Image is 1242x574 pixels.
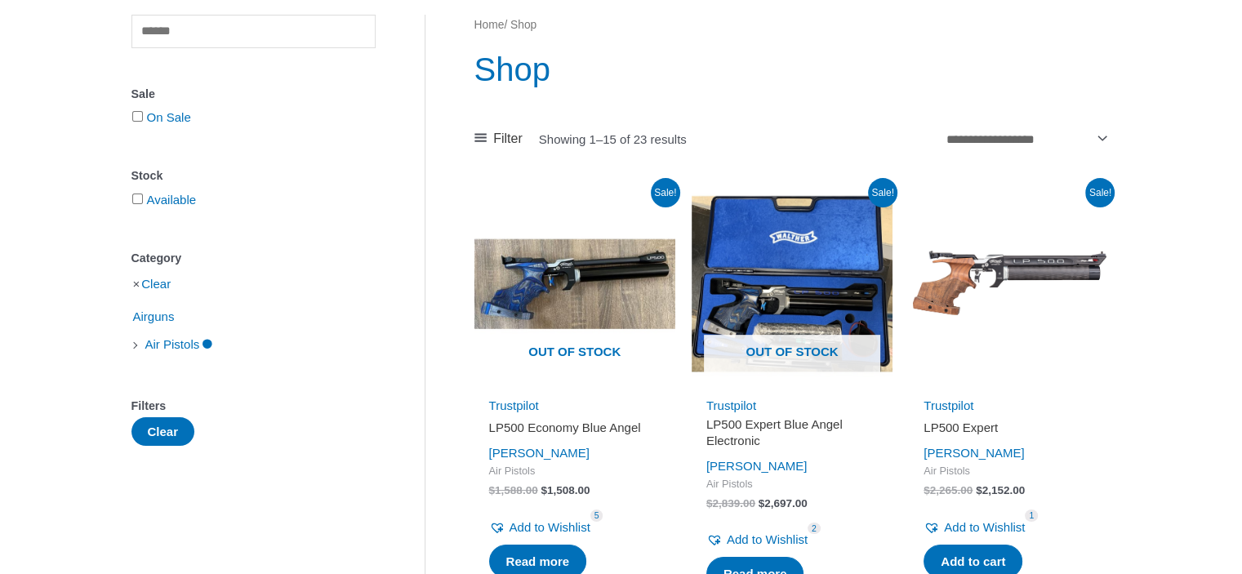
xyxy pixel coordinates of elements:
[1025,509,1038,522] span: 1
[704,335,880,372] span: Out of stock
[976,484,1025,496] bdi: 2,152.00
[924,516,1025,539] a: Add to Wishlist
[706,416,878,448] h2: LP500 Expert Blue Angel Electronic
[727,532,808,546] span: Add to Wishlist
[808,523,821,535] span: 2
[706,497,755,509] bdi: 2,839.00
[474,47,1111,92] h1: Shop
[489,398,539,412] a: Trustpilot
[489,516,590,539] a: Add to Wishlist
[474,19,505,31] a: Home
[651,178,680,207] span: Sale!
[489,484,496,496] span: $
[144,336,215,350] a: Air Pistols
[692,183,893,384] a: Out of stock
[706,528,808,551] a: Add to Wishlist
[706,497,713,509] span: $
[131,82,376,106] div: Sale
[131,303,176,331] span: Airguns
[474,183,675,384] a: Out of stock
[487,335,663,372] span: Out of stock
[541,484,590,496] bdi: 1,508.00
[147,193,197,207] a: Available
[489,420,661,442] a: LP500 Economy Blue Angel
[924,420,1095,436] h2: LP500 Expert
[976,484,982,496] span: $
[924,465,1095,478] span: Air Pistols
[141,277,171,291] a: Clear
[924,484,973,496] bdi: 2,265.00
[759,497,808,509] bdi: 2,697.00
[493,127,523,151] span: Filter
[474,127,523,151] a: Filter
[131,309,176,323] a: Airguns
[924,398,973,412] a: Trustpilot
[131,417,195,446] button: Clear
[131,247,376,270] div: Category
[706,478,878,492] span: Air Pistols
[474,183,675,384] img: LP500 Economy Blue Angel
[759,497,765,509] span: $
[489,465,661,478] span: Air Pistols
[1085,178,1115,207] span: Sale!
[539,133,687,145] p: Showing 1–15 of 23 results
[147,110,191,124] a: On Sale
[909,183,1110,384] img: LP500 Expert
[132,111,143,122] input: On Sale
[706,459,807,473] a: [PERSON_NAME]
[692,183,893,384] img: LP500 Expert Blue Angel Electronic
[144,331,202,358] span: Air Pistols
[924,446,1024,460] a: [PERSON_NAME]
[489,446,590,460] a: [PERSON_NAME]
[510,520,590,534] span: Add to Wishlist
[706,398,756,412] a: Trustpilot
[924,420,1095,442] a: LP500 Expert
[131,394,376,418] div: Filters
[941,125,1111,152] select: Shop order
[706,416,878,455] a: LP500 Expert Blue Angel Electronic
[541,484,547,496] span: $
[590,509,603,522] span: 5
[489,484,538,496] bdi: 1,588.00
[132,194,143,204] input: Available
[944,520,1025,534] span: Add to Wishlist
[489,420,661,436] h2: LP500 Economy Blue Angel
[924,484,930,496] span: $
[131,164,376,188] div: Stock
[474,15,1111,36] nav: Breadcrumb
[868,178,897,207] span: Sale!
